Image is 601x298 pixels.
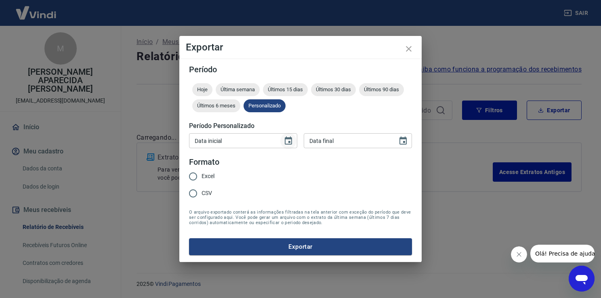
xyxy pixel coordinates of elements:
[189,133,277,148] input: DD/MM/YYYY
[189,122,412,130] h5: Período Personalizado
[395,133,411,149] button: Choose date
[311,86,356,92] span: Últimos 30 dias
[189,65,412,73] h5: Período
[263,83,308,96] div: Últimos 15 dias
[192,86,212,92] span: Hoje
[192,99,240,112] div: Últimos 6 meses
[530,245,595,262] iframe: Mensagem da empresa
[192,103,240,109] span: Últimos 6 meses
[569,266,595,292] iframe: Botão para abrir a janela de mensagens
[280,133,296,149] button: Choose date
[216,83,260,96] div: Última semana
[189,156,219,168] legend: Formato
[263,86,308,92] span: Últimos 15 dias
[189,238,412,255] button: Exportar
[359,86,404,92] span: Últimos 90 dias
[304,133,392,148] input: DD/MM/YYYY
[244,99,286,112] div: Personalizado
[216,86,260,92] span: Última semana
[202,189,212,197] span: CSV
[202,172,214,180] span: Excel
[244,103,286,109] span: Personalizado
[192,83,212,96] div: Hoje
[311,83,356,96] div: Últimos 30 dias
[511,246,527,262] iframe: Fechar mensagem
[399,39,418,59] button: close
[359,83,404,96] div: Últimos 90 dias
[5,6,68,12] span: Olá! Precisa de ajuda?
[189,210,412,225] span: O arquivo exportado conterá as informações filtradas na tela anterior com exceção do período que ...
[186,42,415,52] h4: Exportar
